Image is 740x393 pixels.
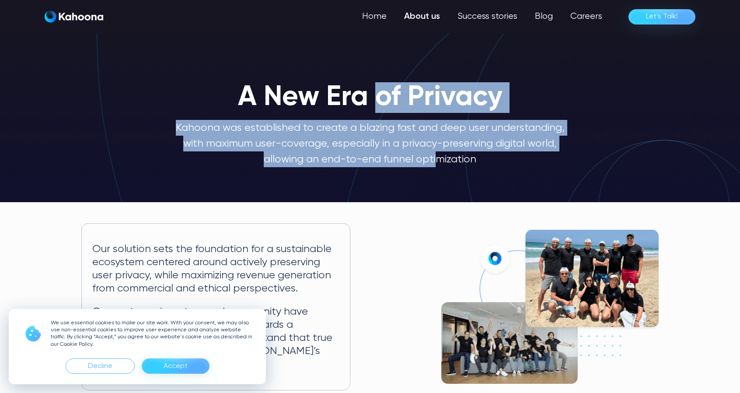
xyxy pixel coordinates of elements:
[353,8,395,25] a: Home
[395,8,449,25] a: About us
[92,243,339,295] p: Our solution sets the foundation for a sustainable ecosystem centered around actively preserving ...
[45,11,103,23] a: home
[562,8,611,25] a: Careers
[174,120,566,167] p: Kahoona was established to create a blazing fast and deep user understanding, with maximum user-c...
[45,11,103,23] img: Kahoona logo white
[628,9,695,25] a: Let’s Talk!
[66,358,135,374] div: Decline
[449,8,526,25] a: Success stories
[88,359,112,373] div: Decline
[526,8,562,25] a: Blog
[142,358,209,374] div: Accept
[238,82,503,113] h1: A New Era of Privacy
[164,359,188,373] div: Accept
[646,10,678,24] div: Let’s Talk!
[51,319,255,348] p: We use essential cookies to make our site work. With your consent, we may also use non-essential ...
[92,305,339,371] p: Our partners, investors and community have joined us in pioneering the shift towards a cookieless...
